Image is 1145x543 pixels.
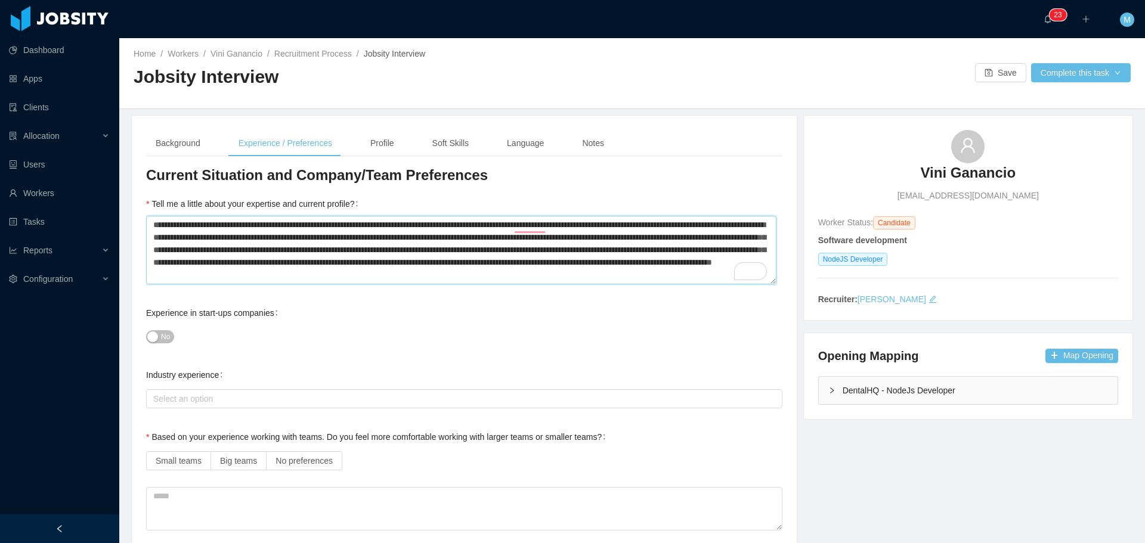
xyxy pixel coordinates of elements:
[276,456,333,466] span: No preferences
[1044,15,1052,23] i: icon: bell
[274,49,352,58] a: Recruitment Process
[361,130,404,157] div: Profile
[423,130,478,157] div: Soft Skills
[960,137,976,154] i: icon: user
[497,130,553,157] div: Language
[1124,13,1131,27] span: M
[23,274,73,284] span: Configuration
[572,130,614,157] div: Notes
[267,49,270,58] span: /
[134,49,156,58] a: Home
[364,49,425,58] span: Jobsity Interview
[9,95,110,119] a: icon: auditClients
[23,131,60,141] span: Allocation
[146,308,283,318] label: Experience in start-ups companies
[818,235,907,245] strong: Software development
[9,132,17,140] i: icon: solution
[819,377,1118,404] div: icon: rightDentalHQ - NodeJs Developer
[146,199,363,209] label: Tell me a little about your expertise and current profile?
[9,210,110,234] a: icon: profileTasks
[9,181,110,205] a: icon: userWorkers
[1082,15,1090,23] i: icon: plus
[898,190,1039,202] span: [EMAIL_ADDRESS][DOMAIN_NAME]
[220,456,257,466] span: Big teams
[146,330,174,343] button: Experience in start-ups companies
[1054,9,1058,21] p: 2
[9,275,17,283] i: icon: setting
[146,130,210,157] div: Background
[146,370,227,380] label: Industry experience
[921,163,1016,182] h3: Vini Ganancio
[9,38,110,62] a: icon: pie-chartDashboard
[818,294,858,304] strong: Recruiter:
[161,331,170,343] span: No
[818,347,919,364] h4: Opening Mapping
[153,393,770,405] div: Select an option
[134,65,632,89] h2: Jobsity Interview
[146,216,776,284] textarea: To enrich screen reader interactions, please activate Accessibility in Grammarly extension settings
[929,295,937,303] i: icon: edit
[818,253,888,266] span: NodeJS Developer
[1049,9,1066,21] sup: 23
[23,246,52,255] span: Reports
[921,163,1016,190] a: Vini Ganancio
[9,67,110,91] a: icon: appstoreApps
[1031,63,1131,82] button: Complete this taskicon: down
[229,130,342,157] div: Experience / Preferences
[873,216,915,229] span: Candidate
[357,49,359,58] span: /
[160,49,163,58] span: /
[9,246,17,255] i: icon: line-chart
[9,153,110,176] a: icon: robotUsers
[156,456,202,466] span: Small teams
[1058,9,1062,21] p: 3
[146,166,782,185] h3: Current Situation and Company/Team Preferences
[828,387,835,394] i: icon: right
[211,49,262,58] a: Vini Ganancio
[1045,349,1118,363] button: icon: plusMap Opening
[858,294,926,304] a: [PERSON_NAME]
[203,49,206,58] span: /
[818,218,873,227] span: Worker Status:
[150,392,156,406] input: Industry experience
[975,63,1026,82] button: icon: saveSave
[168,49,199,58] a: Workers
[146,432,610,442] label: Based on your experience working with teams. Do you feel more comfortable working with larger tea...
